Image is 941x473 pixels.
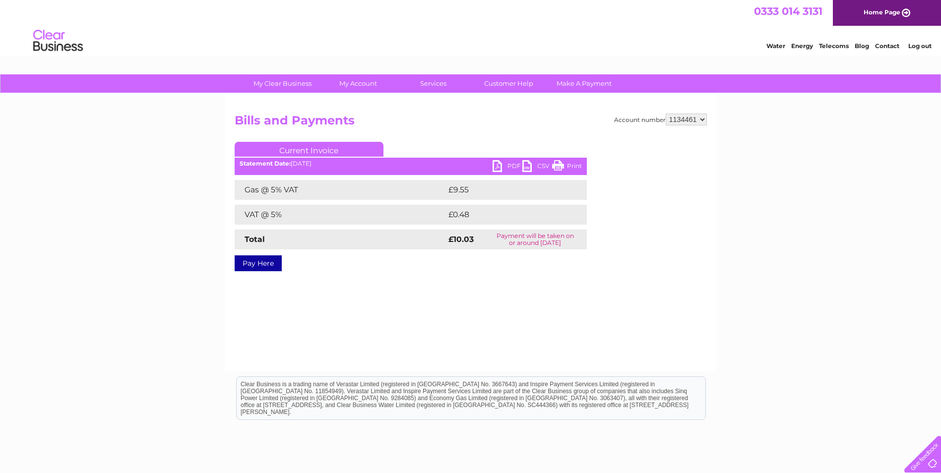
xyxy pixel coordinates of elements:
[448,235,474,244] strong: £10.03
[766,42,785,50] a: Water
[484,230,587,249] td: Payment will be taken on or around [DATE]
[791,42,813,50] a: Energy
[493,160,522,175] a: PDF
[33,26,83,56] img: logo.png
[392,74,474,93] a: Services
[235,160,587,167] div: [DATE]
[855,42,869,50] a: Blog
[235,180,446,200] td: Gas @ 5% VAT
[819,42,849,50] a: Telecoms
[235,255,282,271] a: Pay Here
[245,235,265,244] strong: Total
[242,74,323,93] a: My Clear Business
[446,205,564,225] td: £0.48
[446,180,564,200] td: £9.55
[875,42,899,50] a: Contact
[235,114,707,132] h2: Bills and Payments
[235,205,446,225] td: VAT @ 5%
[908,42,932,50] a: Log out
[468,74,550,93] a: Customer Help
[317,74,399,93] a: My Account
[552,160,582,175] a: Print
[240,160,291,167] b: Statement Date:
[237,5,705,48] div: Clear Business is a trading name of Verastar Limited (registered in [GEOGRAPHIC_DATA] No. 3667643...
[522,160,552,175] a: CSV
[614,114,707,125] div: Account number
[235,142,383,157] a: Current Invoice
[543,74,625,93] a: Make A Payment
[754,5,822,17] a: 0333 014 3131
